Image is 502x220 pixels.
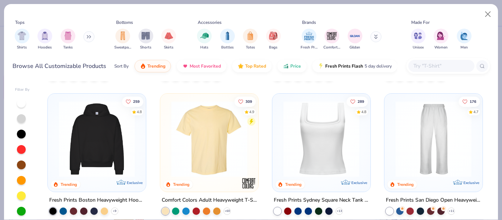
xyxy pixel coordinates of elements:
span: Skirts [164,45,173,50]
div: Fresh Prints Sydney Square Neck Tank Top [274,196,369,205]
span: + 60 [224,209,230,213]
img: Bottles Image [223,32,232,40]
span: Shorts [140,45,151,50]
span: Sweatpants [114,45,131,50]
button: Fresh Prints Flash5 day delivery [312,60,397,72]
span: Comfort Colors [323,45,340,50]
button: filter button [243,29,258,50]
div: filter for Gildan [348,29,362,50]
button: Like [234,97,255,107]
div: Fresh Prints Boston Heavyweight Hoodie [49,196,144,205]
div: Fresh Prints San Diego Open Heavyweight Sweatpants [386,196,481,205]
span: Exclusive [463,180,479,185]
button: filter button [457,29,471,50]
div: Tops [15,19,25,26]
span: Bags [269,45,277,50]
div: filter for Men [457,29,471,50]
div: filter for Hoodies [37,29,52,50]
img: Men Image [460,32,468,40]
img: df5250ff-6f61-4206-a12c-24931b20f13c [392,101,475,177]
span: Hats [200,45,208,50]
div: Bottoms [116,19,133,26]
div: filter for Totes [243,29,258,50]
button: Like [347,97,368,107]
div: filter for Unisex [411,29,426,50]
img: 029b8af0-80e6-406f-9fdc-fdf898547912 [168,101,251,177]
button: Trending [135,60,171,72]
span: Bottles [221,45,234,50]
span: Tanks [63,45,73,50]
img: Tanks Image [64,32,72,40]
div: Made For [411,19,430,26]
button: filter button [323,29,340,50]
div: 4.7 [473,109,478,115]
div: filter for Sweatpants [114,29,131,50]
button: filter button [301,29,318,50]
span: Women [434,45,448,50]
img: 91acfc32-fd48-4d6b-bdad-a4c1a30ac3fc [55,101,139,177]
span: + 11 [449,209,454,213]
div: Accessories [198,19,222,26]
span: Hoodies [38,45,52,50]
img: flash.gif [318,63,324,69]
img: most_fav.gif [182,63,188,69]
span: 289 [358,100,364,104]
span: 259 [133,100,140,104]
button: Top Rated [232,60,272,72]
button: filter button [15,29,29,50]
img: TopRated.gif [238,63,244,69]
img: Gildan Image [349,30,361,42]
button: filter button [434,29,448,50]
img: Sweatpants Image [119,32,127,40]
button: Close [481,7,495,21]
div: 4.8 [361,109,366,115]
button: filter button [161,29,176,50]
div: filter for Hats [197,29,212,50]
span: + 9 [113,209,116,213]
span: Exclusive [127,180,143,185]
div: 4.9 [249,109,254,115]
img: Skirts Image [165,32,173,40]
div: 4.8 [137,109,142,115]
div: filter for Bottles [220,29,235,50]
img: Comfort Colors logo [241,176,256,191]
div: filter for Fresh Prints [301,29,318,50]
img: 63ed7c8a-03b3-4701-9f69-be4b1adc9c5f [363,101,447,177]
button: filter button [411,29,426,50]
span: Fresh Prints Flash [325,63,363,69]
span: Exclusive [351,180,367,185]
div: Filter By [15,87,30,93]
button: filter button [139,29,153,50]
img: Shorts Image [141,32,150,40]
img: Women Image [437,32,445,40]
button: filter button [348,29,362,50]
div: filter for Shorts [139,29,153,50]
img: Bags Image [269,32,277,40]
img: Shirts Image [18,32,26,40]
img: Hoodies Image [41,32,49,40]
span: Gildan [349,45,360,50]
span: Men [460,45,468,50]
img: Unisex Image [414,32,422,40]
span: Unisex [413,45,424,50]
span: Trending [147,63,165,69]
span: Fresh Prints [301,45,318,50]
div: filter for Bags [266,29,281,50]
div: filter for Skirts [161,29,176,50]
div: filter for Women [434,29,448,50]
button: filter button [37,29,52,50]
button: Most Favorited [177,60,226,72]
button: Price [277,60,306,72]
span: Top Rated [245,63,266,69]
div: Sort By [114,63,129,69]
img: Comfort Colors Image [326,30,337,42]
span: 309 [245,100,252,104]
img: 94a2aa95-cd2b-4983-969b-ecd512716e9a [280,101,363,177]
button: filter button [114,29,131,50]
div: Brands [302,19,316,26]
button: filter button [266,29,281,50]
img: Fresh Prints Image [304,30,315,42]
img: e55d29c3-c55d-459c-bfd9-9b1c499ab3c6 [251,101,334,177]
div: filter for Tanks [61,29,75,50]
div: filter for Shirts [15,29,29,50]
